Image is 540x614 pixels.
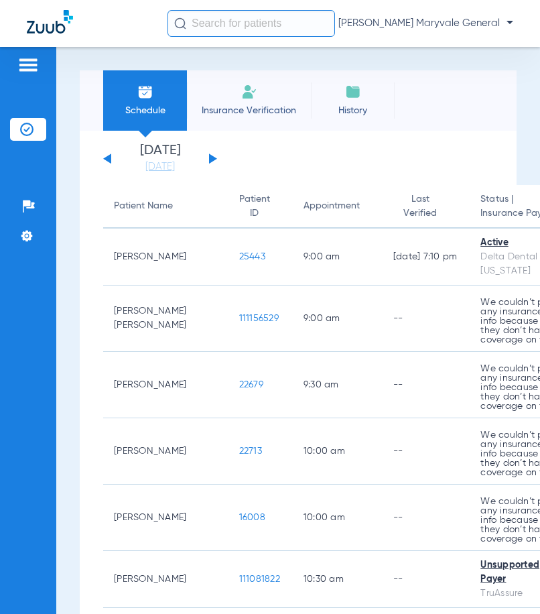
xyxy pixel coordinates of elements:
span: 16008 [239,513,265,522]
td: [PERSON_NAME] [103,418,228,485]
td: 10:00 AM [293,485,383,551]
td: 9:30 AM [293,352,383,418]
span: 111156529 [239,314,279,323]
td: 10:30 AM [293,551,383,608]
div: Patient ID [239,192,270,221]
span: Insurance Verification [197,104,301,117]
td: [PERSON_NAME] [103,352,228,418]
img: History [345,84,361,100]
img: Zuub Logo [27,10,73,34]
td: 9:00 AM [293,229,383,286]
div: Last Verified [393,192,460,221]
span: 25443 [239,252,265,261]
td: [PERSON_NAME] [103,551,228,608]
iframe: Chat Widget [473,550,540,614]
td: [PERSON_NAME] [103,229,228,286]
input: Search for patients [167,10,335,37]
span: 111081822 [239,574,280,584]
li: [DATE] [120,144,200,174]
td: -- [383,418,470,485]
span: 22713 [239,446,262,456]
td: -- [383,352,470,418]
span: 22679 [239,380,263,389]
img: Search Icon [174,17,186,29]
div: Appointment [303,199,360,213]
td: -- [383,286,470,352]
span: History [321,104,385,117]
td: [DATE] 7:10 PM [383,229,470,286]
div: Patient ID [239,192,282,221]
span: Schedule [113,104,177,117]
img: Manual Insurance Verification [241,84,257,100]
div: Patient Name [114,199,218,213]
td: [PERSON_NAME] [103,485,228,551]
td: -- [383,551,470,608]
td: 10:00 AM [293,418,383,485]
img: hamburger-icon [17,57,39,73]
img: Schedule [137,84,153,100]
a: [DATE] [120,160,200,174]
td: [PERSON_NAME] [PERSON_NAME] [103,286,228,352]
td: -- [383,485,470,551]
span: [PERSON_NAME] Maryvale General [338,17,513,30]
div: Appointment [303,199,372,213]
div: Patient Name [114,199,173,213]
td: 9:00 AM [293,286,383,352]
div: Last Verified [393,192,448,221]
